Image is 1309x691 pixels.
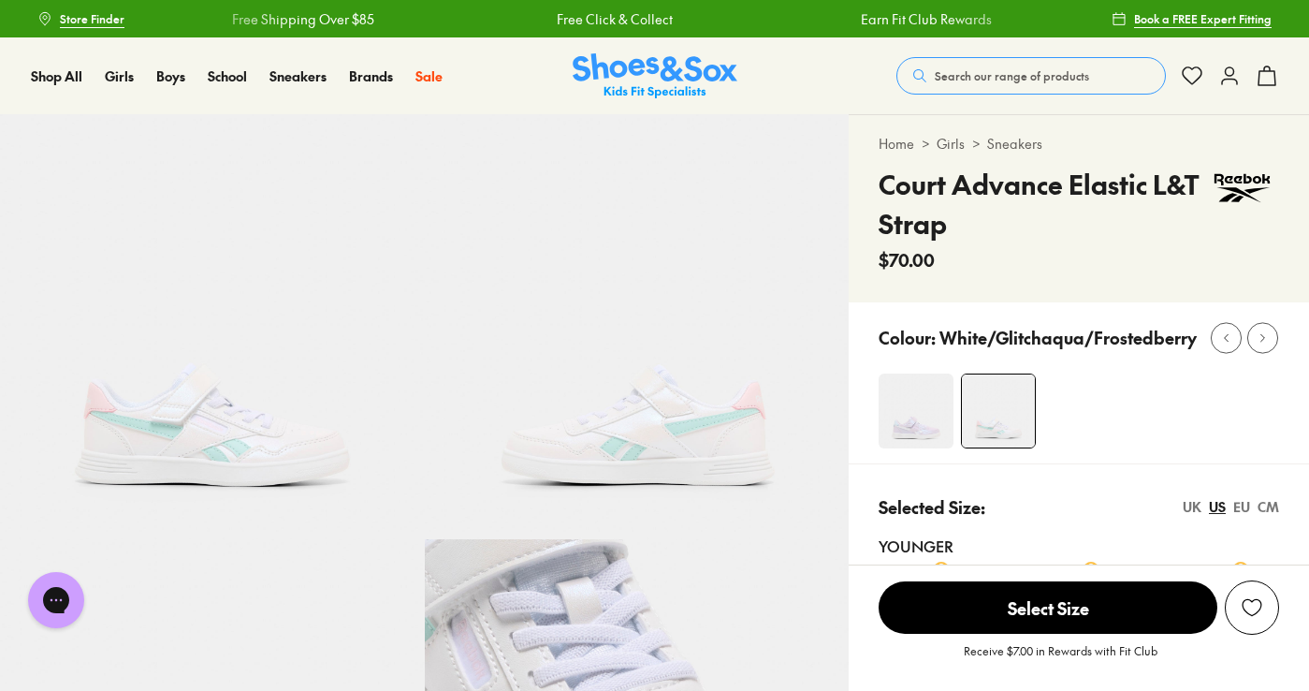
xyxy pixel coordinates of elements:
span: Girls [105,66,134,85]
a: Brands [349,66,393,86]
span: Book a FREE Expert Fitting [1134,10,1272,27]
span: Search our range of products [935,67,1089,84]
span: Boys [156,66,185,85]
div: US [1209,497,1226,517]
a: Book a FREE Expert Fitting [1112,2,1272,36]
p: White/Glitchaqua/Frostedberry [939,325,1197,350]
div: Younger [879,535,1279,557]
a: Earn Fit Club Rewards [821,9,952,29]
div: UK [1183,497,1201,517]
a: Girls [937,134,965,154]
a: Store Finder [37,2,124,36]
span: Sneakers [269,66,327,85]
a: Free Click & Collect [516,9,633,29]
img: 4-558052_1 [962,375,1035,448]
a: Girls [105,66,134,86]
img: Vendor logo [1205,165,1279,212]
img: 4-558056_1 [879,374,953,448]
a: Sneakers [987,134,1042,154]
a: Boys [156,66,185,86]
p: Colour: [879,325,936,350]
a: Home [879,134,914,154]
a: Shoes & Sox [573,53,737,99]
p: Receive $7.00 in Rewards with Fit Club [964,642,1157,676]
span: Select Size [879,581,1217,634]
button: Select Size [879,581,1217,635]
button: Add to Wishlist [1225,581,1279,635]
img: SNS_Logo_Responsive.svg [573,53,737,99]
div: EU [1233,497,1250,517]
h4: Court Advance Elastic L&T Strap [879,165,1205,243]
span: Store Finder [60,10,124,27]
button: Search our range of products [896,57,1166,95]
a: School [208,66,247,86]
span: Sale [415,66,443,85]
a: Sale [415,66,443,86]
img: 5-558053_1 [425,114,850,539]
a: Shop All [31,66,82,86]
a: Sneakers [269,66,327,86]
div: CM [1258,497,1279,517]
span: Brands [349,66,393,85]
p: Selected Size: [879,494,985,520]
span: Shop All [31,66,82,85]
div: > > [879,134,1279,154]
a: Free Shipping Over $85 [192,9,334,29]
span: $70.00 [879,247,935,272]
iframe: Gorgias live chat messenger [19,566,94,635]
span: School [208,66,247,85]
